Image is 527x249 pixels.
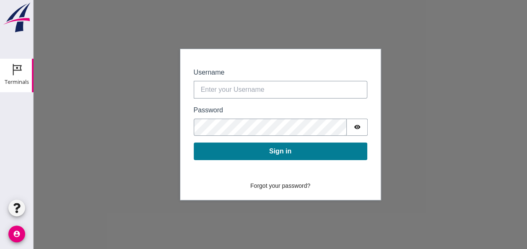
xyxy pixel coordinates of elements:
button: Sign in [160,143,334,160]
label: Username [160,67,334,78]
input: Enter your Username [160,81,334,99]
button: Show password [313,119,334,136]
img: logo-small.a267ee39.svg [2,2,32,33]
label: Password [160,105,334,115]
div: Terminals [5,79,29,85]
i: account_circle [8,226,25,242]
button: Forgot your password? [211,179,282,193]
